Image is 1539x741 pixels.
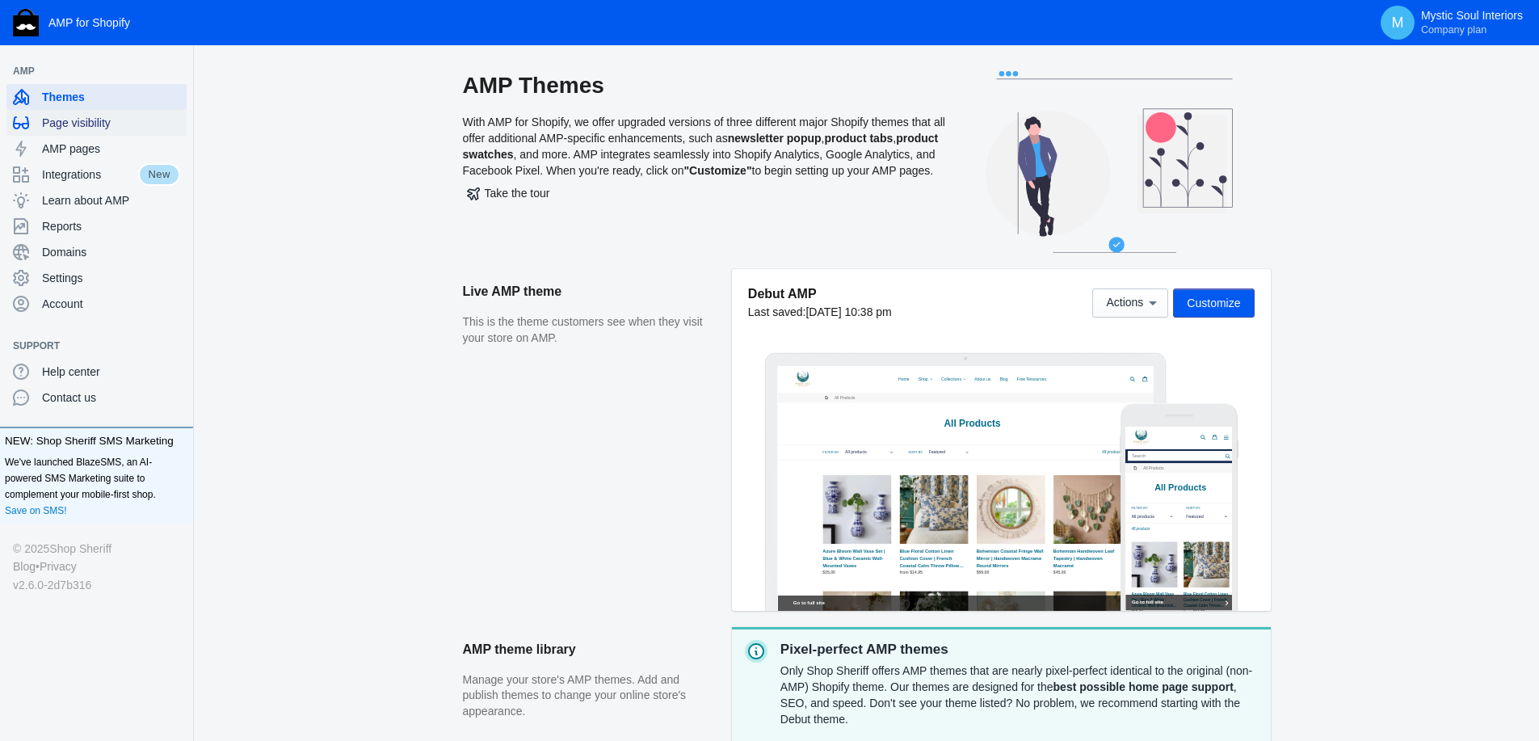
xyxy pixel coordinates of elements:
[51,110,116,138] span: All Products
[13,63,164,79] span: AMP
[463,179,554,208] button: Take the tour
[42,192,180,208] span: Learn about AMP
[5,503,67,519] a: Save on SMS!
[463,627,716,672] h2: AMP theme library
[780,659,1258,730] div: Only Shop Sheriff offers AMP themes that are nearly pixel-perfect identical to the original (non-...
[42,218,180,234] span: Reports
[748,285,892,302] h5: Debut AMP
[18,5,74,61] img: image
[18,297,73,309] span: 48 products
[683,164,751,177] b: "Customize"
[1173,288,1254,318] button: Customize
[15,109,44,139] a: Home
[6,84,187,110] a: Themes
[1390,15,1406,31] span: M
[6,265,187,291] a: Settings
[805,305,891,318] span: [DATE] 10:38 pm
[570,29,633,53] a: About us
[463,314,716,346] p: This is the theme customers see when they visit your store on AMP.
[280,17,313,49] button: Menu
[164,82,229,110] span: All Products
[42,244,180,260] span: Domains
[6,162,187,187] a: IntegrationsNew
[42,115,180,131] span: Page visibility
[1421,23,1486,36] span: Company plan
[355,33,387,48] span: Home
[695,29,797,53] a: Free Resources
[1421,9,1523,36] p: Mystic Soul Interiors
[6,136,187,162] a: AMP pages
[480,33,539,48] span: Collections
[13,338,164,354] span: Support
[1106,297,1143,309] span: Actions
[1053,680,1234,693] strong: best possible home page support
[6,74,317,103] input: Search
[40,558,77,575] a: Privacy
[463,71,948,269] div: With AMP for Shopify, we offer upgraded versions of three different major Shopify themes that all...
[6,291,187,317] a: Account
[6,213,187,239] a: Reports
[467,187,550,200] span: Take the tour
[42,141,180,157] span: AMP pages
[42,296,180,312] span: Account
[138,163,180,186] span: New
[13,9,39,36] img: Shop Sheriff Logo
[13,558,36,575] a: Blog
[748,304,892,320] div: Last saved:
[347,29,395,53] a: Home
[413,33,441,48] span: Shop
[49,540,111,558] a: Shop Sheriff
[644,29,684,53] a: Blog
[1458,660,1520,722] iframe: Drift Widget Chat Controller
[6,385,187,410] a: Contact us
[179,234,307,248] label: Sort by
[764,352,1167,611] img: Laptop frame
[128,81,158,111] a: Home
[463,672,716,720] p: Manage your store's AMP themes. Add and publish themes to change your online store's appearance.
[824,132,893,145] b: product tabs
[703,33,789,48] span: Free Resources
[42,89,180,105] span: Themes
[86,167,238,196] span: All Products
[405,29,462,53] button: Shop
[463,71,948,100] h2: AMP Themes
[1120,403,1238,611] img: Mobile frame
[6,239,187,265] a: Domains
[42,364,180,380] span: Help center
[18,509,285,531] span: Go to full site
[44,690,1078,712] span: Go to full site
[383,250,425,264] label: Sort by
[42,166,138,183] span: Integrations
[652,33,676,48] span: Blog
[472,29,560,53] button: Collections
[164,343,190,349] button: Add a sales channel
[780,640,1258,659] p: Pixel-perfect AMP themes
[488,155,654,187] span: All Products
[48,16,130,29] span: AMP for Shopify
[1092,288,1168,318] button: Actions
[42,270,180,286] span: Settings
[578,33,625,48] span: About us
[952,249,1011,262] span: 48 products
[42,389,180,406] span: Contact us
[18,234,146,248] label: Filter by
[6,110,187,136] a: Page visibility
[463,269,716,314] h2: Live AMP theme
[132,250,180,264] label: Filter by
[728,132,822,145] b: newsletter popup
[13,540,180,558] div: © 2025
[13,558,180,575] div: •
[164,68,190,74] button: Add a sales channel
[6,187,187,213] a: Learn about AMP
[44,12,101,69] img: image
[1187,297,1240,309] span: Customize
[13,576,180,594] div: v2.6.0-2d7b316
[293,74,309,103] a: submit search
